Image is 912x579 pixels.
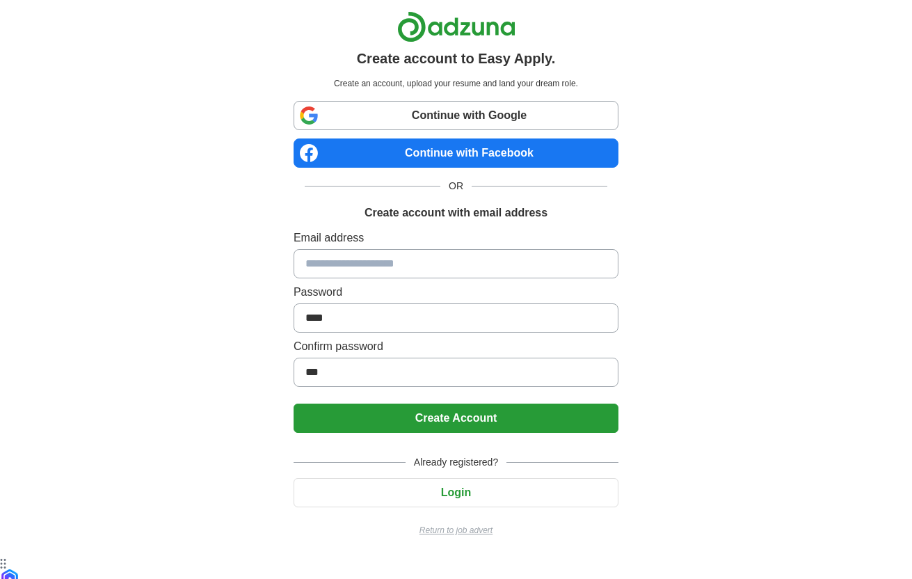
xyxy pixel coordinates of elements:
[294,338,618,355] label: Confirm password
[294,230,618,246] label: Email address
[365,205,547,221] h1: Create account with email address
[294,101,618,130] a: Continue with Google
[294,404,618,433] button: Create Account
[440,179,472,193] span: OR
[294,524,618,537] a: Return to job advert
[397,11,515,42] img: Adzuna logo
[357,48,556,69] h1: Create account to Easy Apply.
[406,455,506,470] span: Already registered?
[294,486,618,498] a: Login
[294,478,618,507] button: Login
[294,138,618,168] a: Continue with Facebook
[296,77,616,90] p: Create an account, upload your resume and land your dream role.
[294,284,618,301] label: Password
